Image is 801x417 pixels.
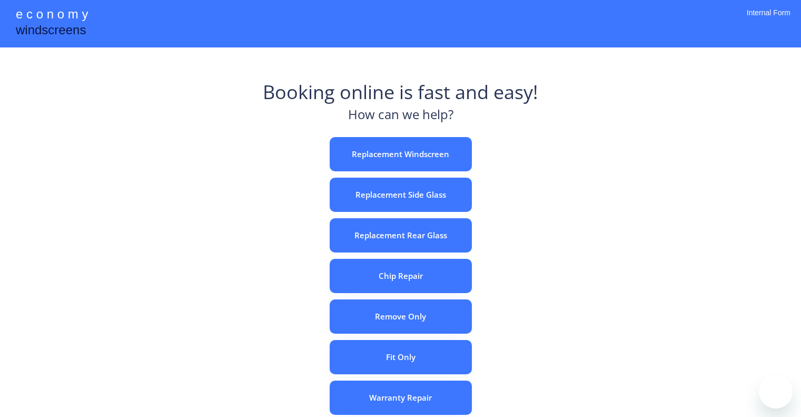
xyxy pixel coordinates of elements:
[330,259,472,293] button: Chip Repair
[330,137,472,171] button: Replacement Windscreen
[759,375,793,409] iframe: Button to launch messaging window
[16,5,88,25] div: e c o n o m y
[747,8,790,32] div: Internal Form
[330,218,472,253] button: Replacement Rear Glass
[330,381,472,415] button: Warranty Repair
[263,79,538,105] div: Booking online is fast and easy!
[348,105,453,129] div: How can we help?
[330,299,472,334] button: Remove Only
[330,340,472,374] button: Fit Only
[16,21,86,42] div: windscreens
[330,178,472,212] button: Replacement Side Glass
